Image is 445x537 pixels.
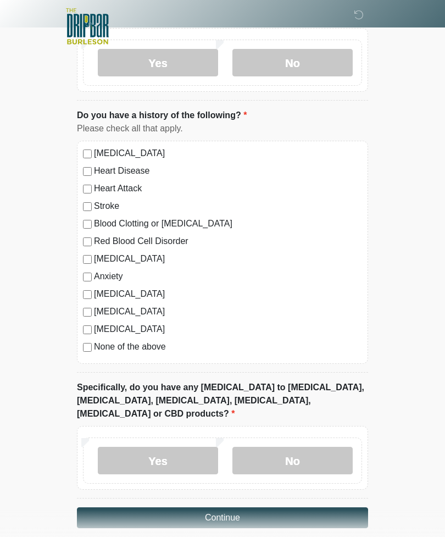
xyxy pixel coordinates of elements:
input: Anxiety [83,273,92,281]
img: The DRIPBaR - Burleson Logo [66,8,109,45]
input: [MEDICAL_DATA] [83,325,92,334]
input: Heart Disease [83,167,92,176]
label: [MEDICAL_DATA] [94,147,362,160]
div: Please check all that apply. [77,122,368,135]
button: Continue [77,507,368,528]
label: Heart Attack [94,182,362,195]
input: Blood Clotting or [MEDICAL_DATA] [83,220,92,229]
input: Stroke [83,202,92,211]
label: Blood Clotting or [MEDICAL_DATA] [94,217,362,230]
label: No [232,49,353,76]
label: [MEDICAL_DATA] [94,252,362,265]
label: No [232,447,353,474]
label: Yes [98,49,218,76]
input: Red Blood Cell Disorder [83,237,92,246]
input: [MEDICAL_DATA] [83,290,92,299]
input: None of the above [83,343,92,352]
label: Red Blood Cell Disorder [94,235,362,248]
input: [MEDICAL_DATA] [83,308,92,317]
label: Stroke [94,200,362,213]
input: [MEDICAL_DATA] [83,150,92,158]
label: Anxiety [94,270,362,283]
label: [MEDICAL_DATA] [94,305,362,318]
label: Yes [98,447,218,474]
label: [MEDICAL_DATA] [94,323,362,336]
input: [MEDICAL_DATA] [83,255,92,264]
label: Do you have a history of the following? [77,109,247,122]
label: None of the above [94,340,362,353]
label: Specifically, do you have any [MEDICAL_DATA] to [MEDICAL_DATA], [MEDICAL_DATA], [MEDICAL_DATA], [... [77,381,368,420]
label: [MEDICAL_DATA] [94,287,362,301]
input: Heart Attack [83,185,92,193]
label: Heart Disease [94,164,362,178]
